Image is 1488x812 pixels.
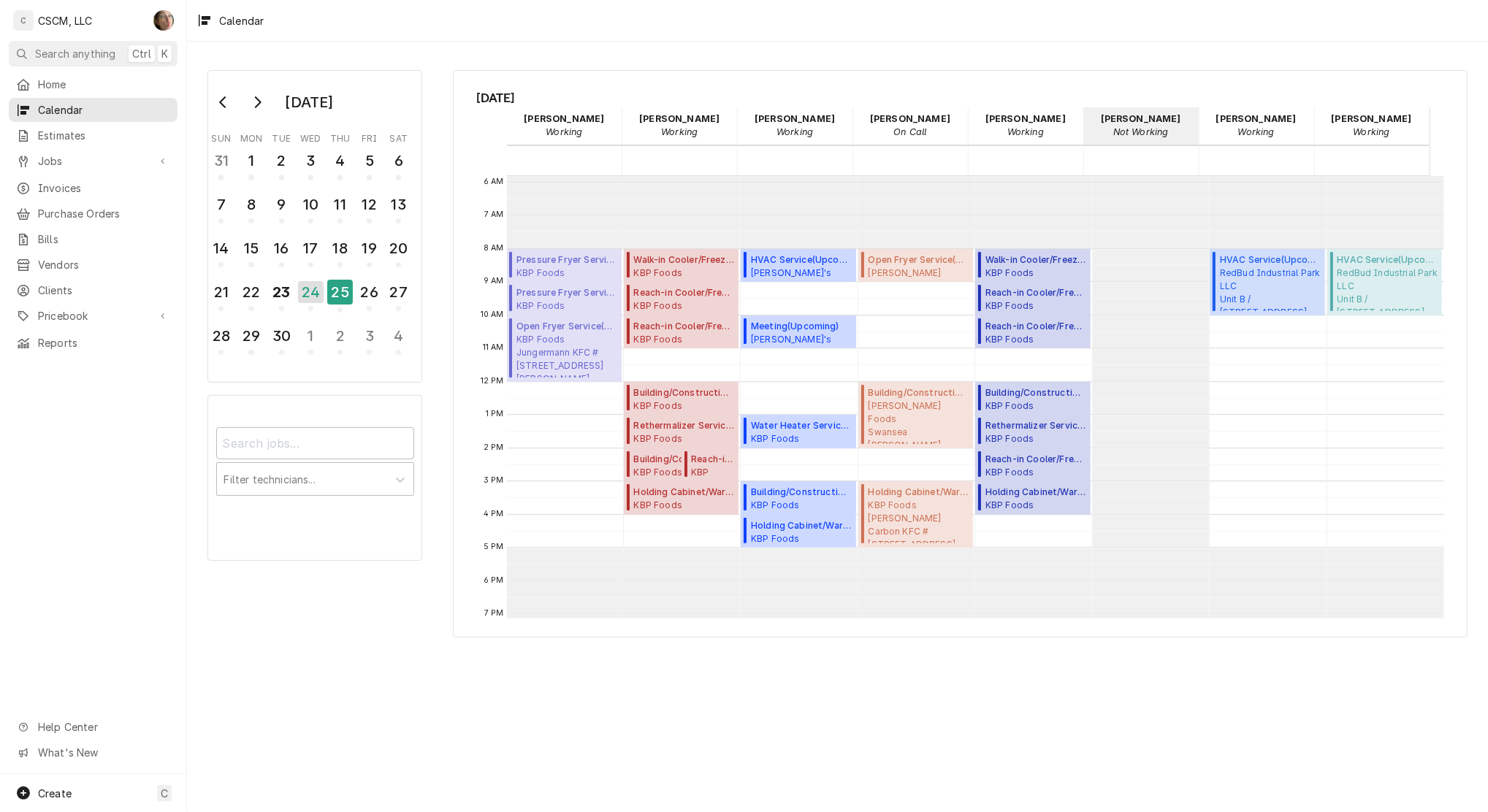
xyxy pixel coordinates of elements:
div: 18 [329,237,351,259]
span: KBP Foods [PERSON_NAME] KFC #5840 / [STREET_ADDRESS][PERSON_NAME][US_STATE] [751,432,852,444]
span: K [161,46,168,61]
span: Reach-in Cooler/Freezer Service ( Upcoming ) [633,286,734,299]
span: KBP Foods Camden Taco Bell # 37410 / [STREET_ADDRESS][US_STATE] [985,299,1086,311]
div: [Service] Holding Cabinet/Warmer Service KBP Foods Cheyenne Meadows Taco Bell #37399 / 745 Cheyen... [624,481,739,515]
span: KBP Foods [PERSON_NAME] Taco Bell #37399 / [STREET_ADDRESS][PERSON_NAME][US_STATE][US_STATE] [633,466,717,478]
a: Go to Pricebook [9,304,178,328]
div: Chris Lynch - Working [507,107,622,144]
div: 1 [299,325,322,347]
a: Purchase Orders [9,202,178,226]
div: Holding Cabinet/Warmer Service(Upcoming)KBP Foods[PERSON_NAME] Carbon KFC #[STREET_ADDRESS][US_ST... [858,481,973,548]
span: Search anything [35,46,115,61]
div: 28 [210,325,232,347]
div: Pressure Fryer Service(Upcoming)KBP FoodsVeterans Memorial KFC #[STREET_ADDRESS][PERSON_NAME][US_... [507,249,622,283]
div: Walk-in Cooler/Freezer Service Call(Upcoming)KBP FoodsCamden Taco Bell # 37410 / [STREET_ADDRESS]... [975,249,1090,283]
div: Rethermalizer Service(Upcoming)KBP Foods[PERSON_NAME] Taco Bell #37399 / [STREET_ADDRESS][PERSON_... [975,415,1090,448]
div: Rethermalizer Service(Upcoming)KBP Foods[PERSON_NAME] Taco Bell #37399 / [STREET_ADDRESS][PERSON_... [624,415,739,448]
span: Holding Cabinet/Warmer Service ( Upcoming ) [633,486,734,499]
strong: [PERSON_NAME] [1101,113,1181,124]
span: Reach-in Cooler/Freezer Service ( Upcoming ) [985,320,1086,333]
div: Reach-in Cooler/Freezer Service(Upcoming)KBP Foods[GEOGRAPHIC_DATA] # 37411 / [STREET_ADDRESS][US... [624,315,739,349]
span: HVAC Service ( Upcoming ) [1337,253,1438,267]
em: Working [546,126,582,137]
span: Pressure Fryer Service ( Upcoming ) [516,253,617,267]
span: RedBud Industrial Park LLC Unit B / [STREET_ADDRESS][US_STATE] [1220,267,1321,311]
div: [Service] Holding Cabinet/Warmer Service KBP Foods Glen Carbon KFC #5839 / 3202 Highway 159, Glen... [858,481,973,548]
span: KBP Foods [PERSON_NAME] Taco Bell #37399 / [STREET_ADDRESS][PERSON_NAME][US_STATE][US_STATE] [633,499,734,510]
div: 6 [387,150,410,172]
span: Create [38,787,72,800]
div: Open Fryer Service(Upcoming)[PERSON_NAME] Foods[PERSON_NAME] [PERSON_NAME] #6594 / [STREET_ADDRES... [858,249,973,283]
span: [PERSON_NAME] Foods [PERSON_NAME] [PERSON_NAME] #6594 / [STREET_ADDRESS][PERSON_NAME][US_STATE] [868,267,969,278]
span: C [161,786,168,801]
th: Saturday [384,128,413,145]
input: Search jobs... [216,427,414,459]
div: Calendar Filters [207,395,422,560]
div: 26 [358,281,381,303]
div: Holding Cabinet/Warmer Service(Upcoming)KBP Foods[PERSON_NAME] Taco Bell #37399 / [STREET_ADDRESS... [975,481,1090,515]
div: 4 [387,325,410,347]
div: [Service] Meeting Joe's Pizza Joe's Pizza East Alton / 17 Eastgate Plaza, East Alton, Illinois 62... [741,315,855,349]
div: Pressure Fryer Service(Upcoming)KBP FoodsJungermann KFC #[STREET_ADDRESS][PERSON_NAME][US_STATE] [507,282,622,315]
strong: [PERSON_NAME] [985,113,1066,124]
div: 21 [210,281,232,303]
div: [Service] Building/Construction Service KBP Foods Cheyenne Meadows Taco Bell #37399 / 745 Cheyenn... [624,382,739,415]
span: Reach-in Cooler/Freezer Service ( Upcoming ) [633,320,734,333]
div: [Service] Reach-in Cooler/Freezer Service KBP Foods Camden Taco Bell # 37410 / 6610 Camden Blvd, ... [624,282,739,315]
span: KBP Foods Camden Taco Bell # 37410 / [STREET_ADDRESS][US_STATE] [985,267,1086,278]
a: Go to Help Center [9,715,178,739]
div: Serra Heyen's Avatar [153,10,174,31]
div: 23 [270,281,293,303]
div: 25 [327,280,353,304]
div: Reach-in Cooler/Freezer Service(Upcoming)KBP Foods[PERSON_NAME] Taco Bell #37399 / [STREET_ADDRES... [975,448,1090,482]
div: 11 [329,194,351,215]
a: Calendar [9,98,178,122]
div: Building/Construction Service(Upcoming)KBP FoodsMehlville KFC #[STREET_ADDRESS][US_STATE] [741,481,855,515]
div: 9 [270,194,293,215]
a: Estimates [9,123,178,148]
div: [Service] Walk-in Cooler/Freezer Service Call KBP Foods Camden Taco Bell # 37410 / 6610 Camden Bl... [975,249,1090,283]
span: 9 AM [480,275,508,287]
span: Holding Cabinet/Warmer Service ( Upcoming ) [868,486,969,499]
em: Working [777,126,813,137]
span: Reach-in Cooler/Freezer Service ( Upcoming ) [985,453,1086,466]
span: Meeting ( Upcoming ) [751,320,852,333]
div: Calendar Filters [216,414,414,511]
th: Sunday [207,128,236,145]
span: Building/Construction Service ( Upcoming ) [868,386,969,399]
div: [Service] Open Fryer Service Estel Foods Shackelford McDonald's #6594 / 1090 Shackelford Rd, Flor... [858,249,973,283]
span: Ctrl [132,46,151,61]
span: 7 AM [481,209,508,221]
div: Jonnie Pakovich - On Call [852,107,968,144]
div: Sam Smith - Not Working [1083,107,1199,144]
em: Working [1007,126,1044,137]
span: Open Fryer Service ( Upcoming ) [516,320,617,333]
em: Working [661,126,698,137]
div: Water Heater Service(Upcoming)KBP Foods[PERSON_NAME] KFC #5840 / [STREET_ADDRESS][PERSON_NAME][US... [741,415,855,448]
div: 27 [387,281,410,303]
div: Reach-in Cooler/Freezer Service(Upcoming)KBP Foods[GEOGRAPHIC_DATA] # 37411 / [STREET_ADDRESS][US... [975,315,1090,349]
strong: [PERSON_NAME] [1216,113,1297,124]
span: Help Center [38,719,169,735]
div: [Service] Open Fryer Service KBP Foods Jungermann KFC #5846 / 1699 Jungermann Road, St. Peters, M... [507,315,622,382]
th: Monday [236,128,267,145]
div: Reach-in Cooler/Freezer Service(Upcoming)KBP Foods[PERSON_NAME] Taco Bell #37399 / [STREET_ADDRES... [682,448,739,482]
span: KBP Foods [PERSON_NAME] Taco Bell #37399 / [STREET_ADDRESS][PERSON_NAME][US_STATE][US_STATE] [985,499,1086,510]
div: [Service] Holding Cabinet/Warmer Service KBP Foods Mehlville KFC #5841 / 4071 Union Rd, Mehlville... [741,515,855,548]
div: Open Fryer Service(Upcoming)KBP FoodsJungermann KFC #[STREET_ADDRESS][PERSON_NAME][US_STATE] [507,315,622,382]
span: 6 PM [480,575,508,586]
span: Holding Cabinet/Warmer Service ( Upcoming ) [751,519,852,532]
div: 14 [210,237,232,259]
div: 29 [240,325,262,347]
span: KBP Foods [PERSON_NAME] Taco Bell #37399 / [STREET_ADDRESS][PERSON_NAME][US_STATE][US_STATE] [985,432,1086,444]
div: Building/Construction Service(Upcoming)[PERSON_NAME] FoodsSwansea [PERSON_NAME] #10677 / [STREET_... [858,382,973,448]
span: 4 PM [480,508,508,520]
span: Pressure Fryer Service ( Upcoming ) [516,286,617,299]
span: [PERSON_NAME]'s Pizza [PERSON_NAME]'s Pizza [GEOGRAPHIC_DATA][PERSON_NAME] / [STREET_ADDRESS][US_... [751,333,852,345]
div: 4 [329,150,351,172]
div: Building/Construction Service(Upcoming)KBP Foods[PERSON_NAME] Taco Bell #37399 / [STREET_ADDRESS]... [975,382,1090,415]
div: C [13,10,34,31]
div: 8 [240,194,262,215]
span: KBP Foods Mehlville KFC #[STREET_ADDRESS][US_STATE] [751,532,852,544]
a: Invoices [9,176,178,200]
